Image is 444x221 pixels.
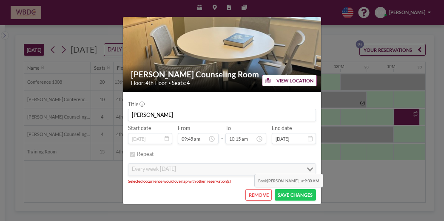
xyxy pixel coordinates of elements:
[225,125,231,132] label: To
[128,101,144,108] label: Title
[178,165,302,174] input: Search for option
[128,125,151,132] label: Start date
[254,174,323,187] span: Book at
[245,189,272,201] button: REMOVE
[275,189,316,201] button: SAVE CHANGES
[172,80,190,87] span: Seats: 4
[262,75,317,86] button: VIEW LOCATION
[128,164,315,176] div: Search for option
[128,179,316,184] li: Selected occurrence would overlap with other reservation(s)
[128,109,315,121] input: (No title)
[137,151,154,158] label: Repeat
[178,125,190,132] label: From
[168,81,171,86] span: •
[221,127,223,142] span: -
[131,70,314,79] h2: [PERSON_NAME] Counseling Room
[131,80,167,87] span: Floor: 4th Floor
[130,165,177,174] span: every week [DATE]
[305,178,319,183] b: 9:30 AM
[272,125,292,132] label: End date
[267,178,301,183] b: [PERSON_NAME]...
